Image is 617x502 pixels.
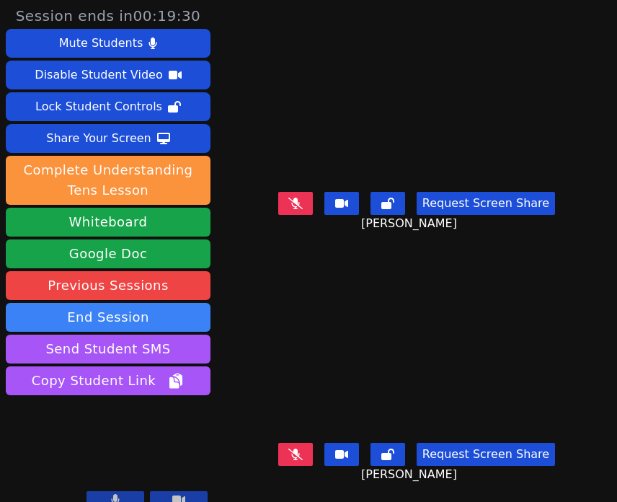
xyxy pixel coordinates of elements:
button: Copy Student Link [6,366,210,395]
span: [PERSON_NAME] [361,466,461,483]
button: Disable Student Video [6,61,210,89]
button: Lock Student Controls [6,92,210,121]
button: Send Student SMS [6,335,210,364]
span: [PERSON_NAME] [361,215,461,232]
span: Copy Student Link [32,371,185,391]
div: Mute Students [59,32,143,55]
div: Share Your Screen [46,127,151,150]
a: Google Doc [6,239,210,268]
button: Request Screen Share [417,192,555,215]
button: End Session [6,303,210,332]
button: Share Your Screen [6,124,210,153]
button: Complete Understanding Tens Lesson [6,156,210,205]
time: 00:19:30 [133,7,201,25]
button: Request Screen Share [417,443,555,466]
button: Mute Students [6,29,210,58]
a: Previous Sessions [6,271,210,300]
div: Lock Student Controls [35,95,162,118]
button: Whiteboard [6,208,210,237]
span: Session ends in [16,6,201,26]
div: Disable Student Video [35,63,162,87]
